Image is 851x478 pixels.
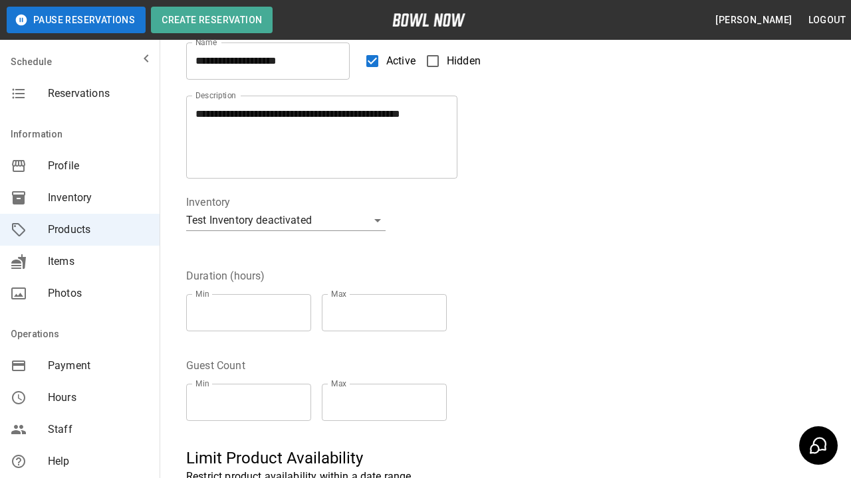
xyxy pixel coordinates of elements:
[48,358,149,374] span: Payment
[803,8,851,33] button: Logout
[48,390,149,406] span: Hours
[48,158,149,174] span: Profile
[419,47,481,75] label: Hidden products will not be visible to customers. You can still create and use them for bookings.
[386,53,416,69] span: Active
[186,268,265,283] legend: Duration (hours)
[48,86,149,102] span: Reservations
[48,453,149,469] span: Help
[186,358,245,373] legend: Guest Count
[7,7,146,33] button: Pause Reservations
[151,7,273,33] button: Create Reservation
[186,195,230,210] legend: Inventory
[186,447,601,469] h5: Limit Product Availability
[48,285,149,301] span: Photos
[48,222,149,238] span: Products
[186,210,386,231] div: Test Inventory deactivated
[447,53,481,69] span: Hidden
[710,8,797,33] button: [PERSON_NAME]
[48,422,149,438] span: Staff
[392,13,465,27] img: logo
[48,254,149,270] span: Items
[48,190,149,206] span: Inventory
